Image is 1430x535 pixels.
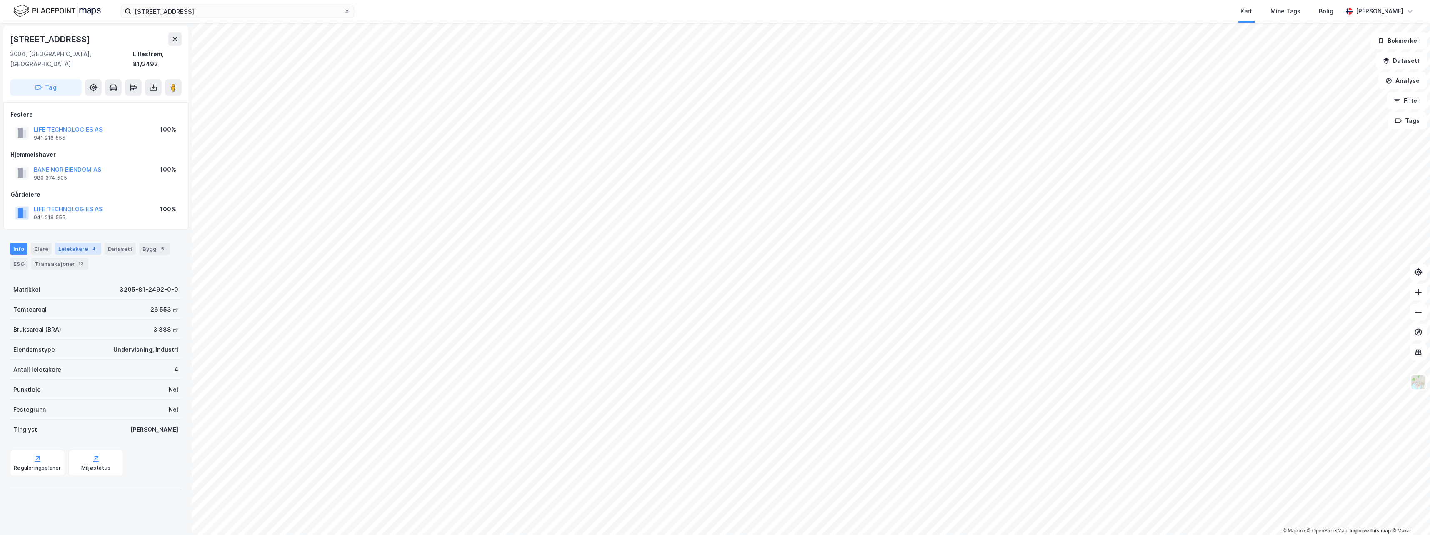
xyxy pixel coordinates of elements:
[139,243,170,255] div: Bygg
[160,125,176,135] div: 100%
[34,214,65,221] div: 941 218 555
[1388,495,1430,535] div: Kontrollprogram for chat
[77,260,85,268] div: 12
[169,385,178,395] div: Nei
[120,285,178,295] div: 3205-81-2492-0-0
[1319,6,1333,16] div: Bolig
[133,49,182,69] div: Lillestrøm, 81/2492
[13,345,55,355] div: Eiendomstype
[10,150,181,160] div: Hjemmelshaver
[160,204,176,214] div: 100%
[105,243,136,255] div: Datasett
[13,405,46,415] div: Festegrunn
[1388,112,1427,129] button: Tags
[14,465,61,471] div: Reguleringsplaner
[10,110,181,120] div: Festere
[1282,528,1305,534] a: Mapbox
[81,465,110,471] div: Miljøstatus
[130,425,178,435] div: [PERSON_NAME]
[34,175,67,181] div: 980 374 505
[1388,495,1430,535] iframe: Chat Widget
[13,4,101,18] img: logo.f888ab2527a4732fd821a326f86c7f29.svg
[1350,528,1391,534] a: Improve this map
[34,135,65,141] div: 941 218 555
[55,243,101,255] div: Leietakere
[10,258,28,270] div: ESG
[10,49,133,69] div: 2004, [GEOGRAPHIC_DATA], [GEOGRAPHIC_DATA]
[158,245,167,253] div: 5
[13,325,61,335] div: Bruksareal (BRA)
[13,425,37,435] div: Tinglyst
[1240,6,1252,16] div: Kart
[1356,6,1403,16] div: [PERSON_NAME]
[1378,72,1427,89] button: Analyse
[113,345,178,355] div: Undervisning, Industri
[31,258,88,270] div: Transaksjoner
[10,243,27,255] div: Info
[1270,6,1300,16] div: Mine Tags
[10,79,82,96] button: Tag
[13,285,40,295] div: Matrikkel
[169,405,178,415] div: Nei
[160,165,176,175] div: 100%
[1376,52,1427,69] button: Datasett
[1370,32,1427,49] button: Bokmerker
[174,365,178,375] div: 4
[13,305,47,315] div: Tomteareal
[10,190,181,200] div: Gårdeiere
[31,243,52,255] div: Eiere
[150,305,178,315] div: 26 553 ㎡
[1307,528,1347,534] a: OpenStreetMap
[131,5,344,17] input: Søk på adresse, matrikkel, gårdeiere, leietakere eller personer
[1387,92,1427,109] button: Filter
[13,365,61,375] div: Antall leietakere
[153,325,178,335] div: 3 888 ㎡
[1410,374,1426,390] img: Z
[13,385,41,395] div: Punktleie
[90,245,98,253] div: 4
[10,32,92,46] div: [STREET_ADDRESS]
